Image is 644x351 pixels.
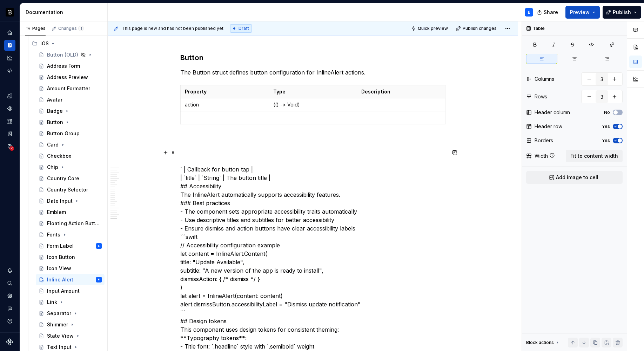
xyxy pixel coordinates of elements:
a: Inline AlertE [36,274,105,285]
div: Rows [535,93,547,100]
h3: Button [180,53,445,63]
div: E [98,276,100,283]
a: Button [36,117,105,128]
span: Add image to cell [556,174,598,181]
button: Add image to cell [526,171,623,184]
span: Share [544,9,558,16]
label: Yes [602,138,610,143]
span: Quick preview [418,26,448,31]
div: Pages [25,26,46,31]
a: Home [4,27,15,38]
a: Data sources [4,141,15,152]
p: Type [273,88,353,95]
a: Address Preview [36,72,105,83]
button: Preview [565,6,600,19]
div: E [98,242,100,249]
div: Form Label [47,242,74,249]
a: Design tokens [4,90,15,102]
span: 1 [78,26,84,31]
a: Documentation [4,40,15,51]
a: Avatar [36,94,105,105]
button: Search ⌘K [4,278,15,289]
a: Storybook stories [4,128,15,139]
button: Quick preview [409,24,451,33]
span: This page is new and has not been published yet. [122,26,224,31]
div: Icon View [47,265,71,272]
a: Emblem [36,207,105,218]
div: Block actions [526,340,554,345]
a: Link [36,297,105,308]
div: iOS [29,38,105,49]
div: Assets [4,116,15,127]
button: Publish changes [454,24,500,33]
div: Header column [535,109,570,116]
a: Analytics [4,52,15,64]
a: Icon Button [36,252,105,263]
div: Width [535,152,548,160]
a: Input Amount [36,285,105,297]
p: The Button struct defines button configuration for InlineAlert actions. [180,68,445,77]
div: Button (OLD) [47,51,78,58]
div: Borders [535,137,553,144]
div: Separator [47,310,71,317]
div: Badge [47,108,63,115]
div: Address Preview [47,74,88,81]
span: Preview [570,9,590,16]
a: Badge [36,105,105,117]
p: Description [361,88,441,95]
a: Components [4,103,15,114]
a: Settings [4,290,15,301]
button: Fit to content width [566,150,623,162]
div: Input Amount [47,287,80,294]
a: Button Group [36,128,105,139]
a: Chip [36,162,105,173]
button: Publish [603,6,641,19]
img: ef5c8306-425d-487c-96cf-06dd46f3a532.png [6,8,14,17]
button: Contact support [4,303,15,314]
svg: Supernova Logo [6,338,13,345]
div: Card [47,141,59,148]
a: Form LabelE [36,240,105,252]
div: Country Core [47,175,79,182]
a: Country Core [36,173,105,184]
a: Checkbox [36,150,105,162]
div: Text Input [47,344,72,351]
div: Button Group [47,130,80,137]
a: Fonts [36,229,105,240]
div: Changes [58,26,84,31]
a: Code automation [4,65,15,76]
label: Yes [602,124,610,129]
a: State View [36,330,105,342]
div: Link [47,299,57,306]
div: Fonts [47,231,60,238]
div: Icon Button [47,254,75,261]
a: Separator [36,308,105,319]
div: Header row [535,123,562,130]
p: Property [185,88,264,95]
div: Columns [535,76,554,83]
span: Draft [239,26,249,31]
button: Share [534,6,563,19]
span: Publish changes [463,26,497,31]
div: Floating Action Button [47,220,100,227]
a: Amount Formatter [36,83,105,94]
div: Button [47,119,63,126]
div: Shimmer [47,321,68,328]
div: Country Selector [47,186,88,193]
div: Chip [47,164,58,171]
a: Address Form [36,60,105,72]
a: Card [36,139,105,150]
div: Address Form [47,63,80,70]
div: State View [47,332,74,339]
button: Notifications [4,265,15,276]
a: Floating Action Button [36,218,105,229]
a: Shimmer [36,319,105,330]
